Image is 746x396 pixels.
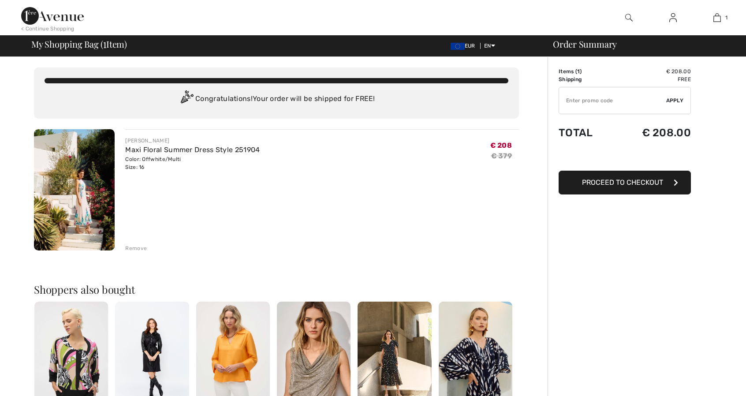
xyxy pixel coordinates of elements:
[125,155,260,171] div: Color: Offwhite/Multi Size: 16
[695,12,739,23] a: 1
[45,90,508,108] div: Congratulations! Your order will be shipped for FREE!
[103,37,106,49] span: 1
[490,141,512,149] span: € 208
[613,118,691,148] td: € 208.00
[577,68,580,75] span: 1
[542,40,741,49] div: Order Summary
[713,12,721,23] img: My Bag
[666,97,684,105] span: Apply
[559,118,613,148] td: Total
[451,43,479,49] span: EUR
[613,67,691,75] td: € 208.00
[669,12,677,23] img: My Info
[34,129,115,250] img: Maxi Floral Summer Dress Style 251904
[725,14,727,22] span: 1
[625,12,633,23] img: search the website
[613,75,691,83] td: Free
[34,284,519,295] h2: Shoppers also bought
[559,87,666,114] input: Promo code
[559,148,691,168] iframe: PayPal
[125,244,147,252] div: Remove
[662,12,684,23] a: Sign In
[559,171,691,194] button: Proceed to Checkout
[31,40,127,49] span: My Shopping Bag ( Item)
[484,43,495,49] span: EN
[21,7,84,25] img: 1ère Avenue
[582,178,663,187] span: Proceed to Checkout
[125,146,260,154] a: Maxi Floral Summer Dress Style 251904
[559,67,613,75] td: Items ( )
[451,43,465,50] img: Euro
[21,25,75,33] div: < Continue Shopping
[559,75,613,83] td: Shipping
[125,137,260,145] div: [PERSON_NAME]
[491,152,512,160] s: € 379
[178,90,195,108] img: Congratulation2.svg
